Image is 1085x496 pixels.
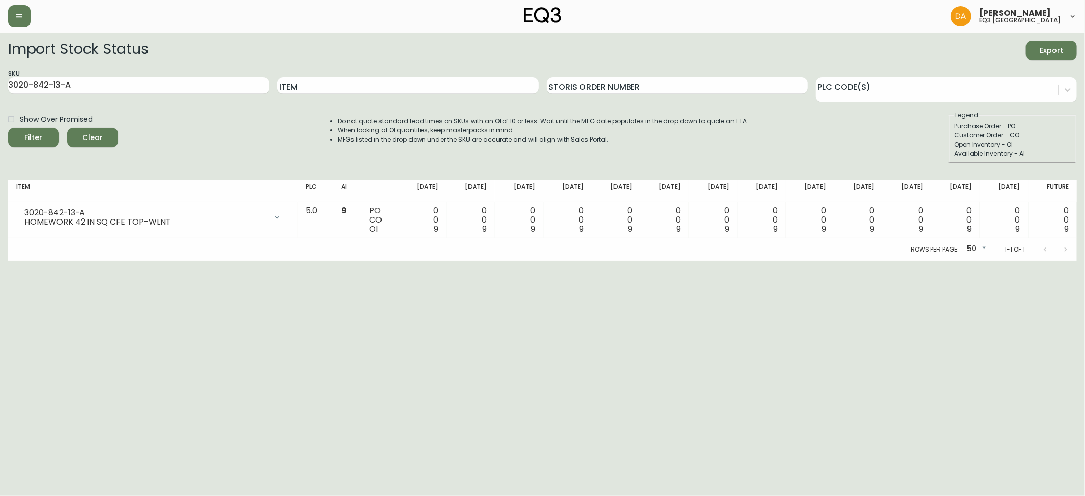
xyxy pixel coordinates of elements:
img: dd1a7e8db21a0ac8adbf82b84ca05374 [951,6,971,26]
span: 9 [822,223,826,235]
div: Filter [25,131,43,144]
td: 5.0 [298,202,333,238]
li: When looking at OI quantities, keep masterpacks in mind. [338,126,749,135]
div: 0 0 [600,206,632,234]
th: [DATE] [738,180,786,202]
th: AI [333,180,361,202]
button: Export [1026,41,1077,60]
p: 1-1 of 1 [1005,245,1025,254]
div: HOMEWORK 42 IN SQ CFE TOP-WLNT [24,217,267,227]
th: [DATE] [447,180,495,202]
div: 0 0 [406,206,438,234]
span: Show Over Promised [20,114,93,125]
span: 9 [725,223,729,235]
div: 50 [963,241,988,258]
span: [PERSON_NAME] [979,9,1051,17]
img: logo [524,7,562,23]
span: Export [1034,44,1069,57]
th: [DATE] [544,180,592,202]
button: Clear [67,128,118,147]
div: 0 0 [891,206,923,234]
th: Future [1029,180,1077,202]
span: Clear [75,131,110,144]
span: 9 [434,223,438,235]
div: 0 0 [842,206,874,234]
span: 9 [341,205,347,216]
h5: eq3 [GEOGRAPHIC_DATA] [979,17,1061,23]
div: 0 0 [503,206,535,234]
legend: Legend [954,111,979,120]
span: 9 [531,223,536,235]
div: 0 0 [455,206,487,234]
div: 0 0 [552,206,584,234]
div: PO CO [369,206,390,234]
div: 0 0 [794,206,826,234]
div: Open Inventory - OI [954,140,1070,149]
th: [DATE] [495,180,543,202]
li: Do not quote standard lead times on SKUs with an OI of 10 or less. Wait until the MFG date popula... [338,117,749,126]
p: Rows per page: [911,245,959,254]
span: 9 [967,223,972,235]
div: Customer Order - CO [954,131,1070,140]
div: 0 0 [988,206,1020,234]
div: Purchase Order - PO [954,122,1070,131]
button: Filter [8,128,59,147]
div: 0 0 [940,206,972,234]
span: 9 [676,223,681,235]
th: [DATE] [834,180,883,202]
span: 9 [773,223,778,235]
span: 9 [870,223,875,235]
div: 0 0 [697,206,729,234]
div: 0 0 [1037,206,1069,234]
th: [DATE] [931,180,980,202]
div: 3020-842-13-A [24,208,267,217]
th: [DATE] [592,180,640,202]
div: 0 0 [649,206,681,234]
div: 3020-842-13-AHOMEWORK 42 IN SQ CFE TOP-WLNT [16,206,289,229]
li: MFGs listed in the drop down under the SKU are accurate and will align with Sales Portal. [338,135,749,144]
th: [DATE] [398,180,447,202]
th: Item [8,180,298,202]
span: 9 [482,223,487,235]
div: Available Inventory - AI [954,149,1070,158]
th: [DATE] [786,180,834,202]
span: 9 [1016,223,1020,235]
th: [DATE] [883,180,931,202]
span: 9 [1064,223,1069,235]
span: 9 [919,223,923,235]
span: OI [369,223,378,235]
th: [DATE] [980,180,1028,202]
h2: Import Stock Status [8,41,148,60]
th: [DATE] [689,180,737,202]
th: PLC [298,180,333,202]
div: 0 0 [746,206,778,234]
span: 9 [628,223,632,235]
th: [DATE] [640,180,689,202]
span: 9 [579,223,584,235]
